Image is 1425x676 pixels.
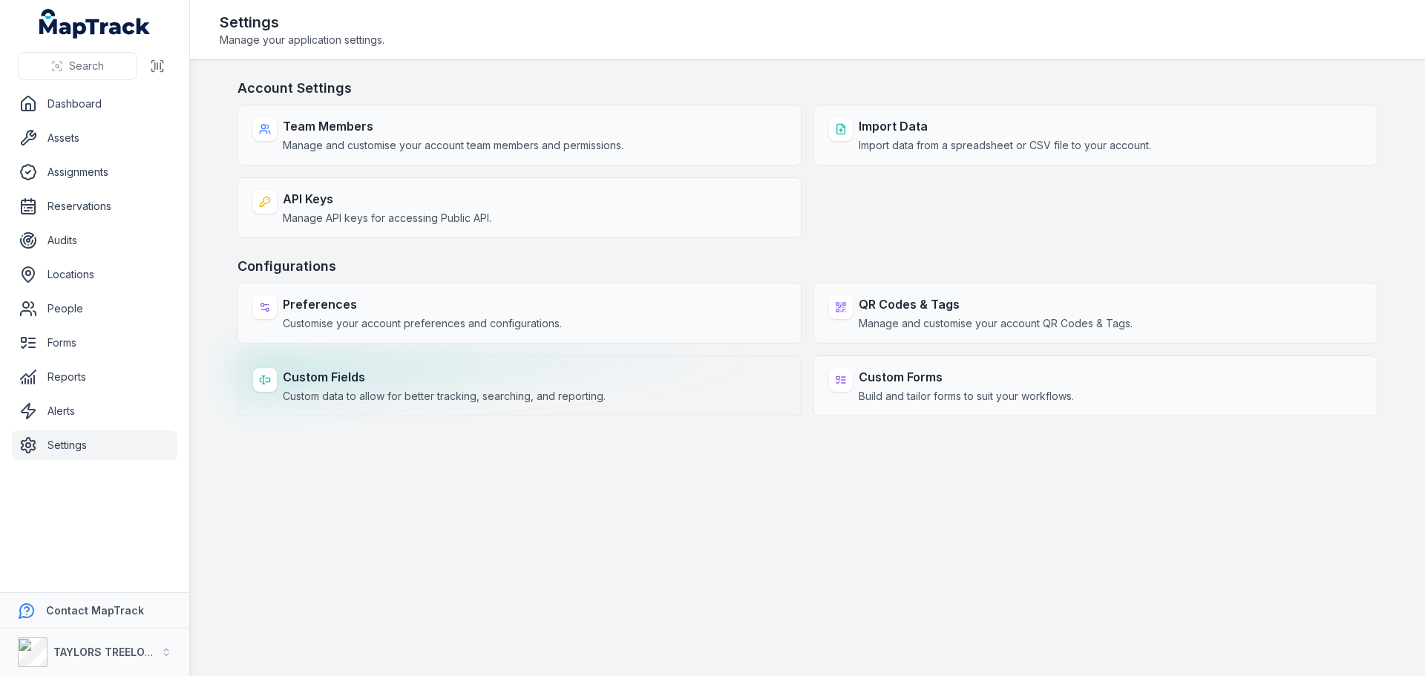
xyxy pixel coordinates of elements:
a: Custom FieldsCustom data to allow for better tracking, searching, and reporting. [237,355,802,416]
h3: Account Settings [237,78,1377,99]
a: Assignments [12,157,177,187]
a: Audits [12,226,177,255]
h3: Configurations [237,256,1377,277]
a: Alerts [12,396,177,426]
strong: Team Members [283,117,623,135]
a: MapTrack [39,9,151,39]
a: Team MembersManage and customise your account team members and permissions. [237,105,802,165]
span: Manage and customise your account QR Codes & Tags. [859,316,1133,331]
a: Settings [12,430,177,460]
a: Locations [12,260,177,289]
a: PreferencesCustomise your account preferences and configurations. [237,283,802,344]
a: Dashboard [12,89,177,119]
button: Search [18,52,137,80]
strong: Import Data [859,117,1151,135]
strong: API Keys [283,190,491,208]
strong: Custom Fields [283,368,606,386]
span: Manage and customise your account team members and permissions. [283,138,623,153]
span: Customise your account preferences and configurations. [283,316,562,331]
a: Custom FormsBuild and tailor forms to suit your workflows. [813,355,1377,416]
strong: QR Codes & Tags [859,295,1133,313]
strong: Custom Forms [859,368,1074,386]
span: Custom data to allow for better tracking, searching, and reporting. [283,389,606,404]
span: Manage API keys for accessing Public API. [283,211,491,226]
a: Reports [12,362,177,392]
a: Reservations [12,191,177,221]
strong: Preferences [283,295,562,313]
span: Manage your application settings. [220,33,384,47]
strong: TAYLORS TREELOPPING [53,646,177,658]
a: Assets [12,123,177,153]
span: Build and tailor forms to suit your workflows. [859,389,1074,404]
h2: Settings [220,12,384,33]
span: Search [69,59,104,73]
a: Forms [12,328,177,358]
a: API KeysManage API keys for accessing Public API. [237,177,802,238]
a: People [12,294,177,324]
a: Import DataImport data from a spreadsheet or CSV file to your account. [813,105,1377,165]
span: Import data from a spreadsheet or CSV file to your account. [859,138,1151,153]
strong: Contact MapTrack [46,604,144,617]
a: QR Codes & TagsManage and customise your account QR Codes & Tags. [813,283,1377,344]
